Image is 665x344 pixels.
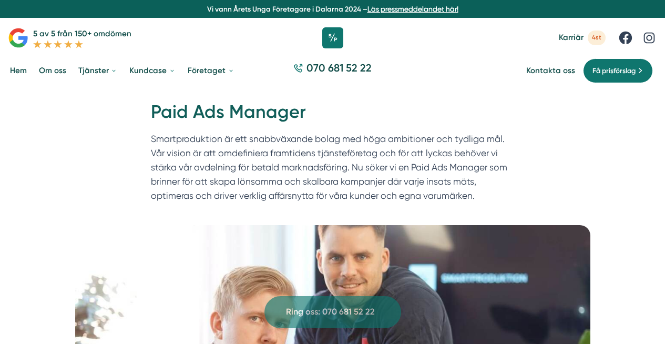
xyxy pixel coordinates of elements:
[367,5,458,13] a: Läs pressmeddelandet här!
[33,27,131,40] p: 5 av 5 från 150+ omdömen
[8,58,29,84] a: Hem
[127,58,177,84] a: Kundcase
[286,305,375,319] span: Ring oss: 070 681 52 22
[151,132,515,208] p: Smartproduktion är ett snabbväxande bolag med höga ambitioner och tydliga mål. Vår vision är att ...
[559,31,606,45] a: Karriär 4st
[592,65,636,76] span: Få prisförslag
[559,33,584,43] span: Karriär
[583,58,653,83] a: Få prisförslag
[151,100,515,132] h1: Paid Ads Manager
[264,296,401,328] a: Ring oss: 070 681 52 22
[289,61,376,81] a: 070 681 52 22
[76,58,119,84] a: Tjänster
[4,4,661,14] p: Vi vann Årets Unga Företagare i Dalarna 2024 –
[37,58,68,84] a: Om oss
[588,31,606,45] span: 4st
[526,66,575,76] a: Kontakta oss
[306,61,372,76] span: 070 681 52 22
[186,58,236,84] a: Företaget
